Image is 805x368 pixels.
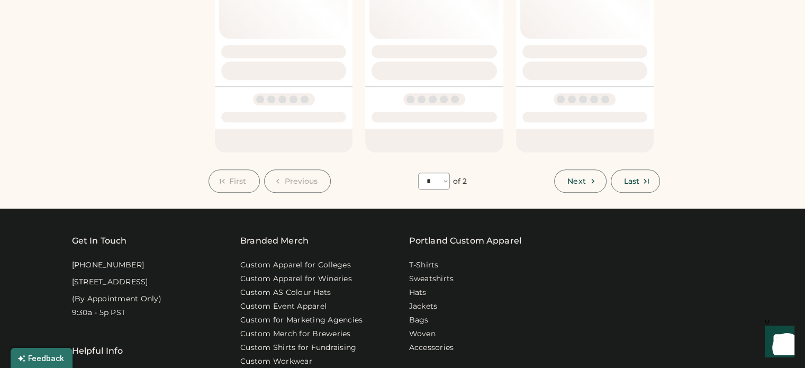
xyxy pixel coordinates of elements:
a: Hats [409,288,427,298]
button: Last [611,169,660,193]
a: Accessories [409,343,454,353]
span: Next [567,177,585,185]
div: [STREET_ADDRESS] [72,277,148,288]
a: Bags [409,315,429,326]
span: First [229,177,247,185]
span: Previous [285,177,318,185]
button: Next [554,169,606,193]
div: Branded Merch [240,235,309,247]
a: Custom AS Colour Hats [240,288,331,298]
a: Jackets [409,301,438,312]
a: Portland Custom Apparel [409,235,521,247]
div: Get In Touch [72,235,127,247]
a: Custom Apparel for Colleges [240,260,351,271]
div: (By Appointment Only) [72,294,161,304]
a: Custom Event Apparel [240,301,327,312]
a: Custom Workwear [240,356,312,367]
div: Helpful Info [72,345,123,357]
div: [PHONE_NUMBER] [72,260,144,271]
button: Previous [264,169,331,193]
a: Custom Apparel for Wineries [240,274,352,284]
div: of 2 [453,176,467,187]
div: 9:30a - 5p PST [72,308,126,318]
a: Sweatshirts [409,274,454,284]
a: Woven [409,329,436,339]
iframe: Front Chat [755,320,800,366]
a: T-Shirts [409,260,439,271]
a: Custom Merch for Breweries [240,329,351,339]
a: Custom Shirts for Fundraising [240,343,356,353]
button: First [209,169,260,193]
a: Custom for Marketing Agencies [240,315,363,326]
span: Last [624,177,639,185]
